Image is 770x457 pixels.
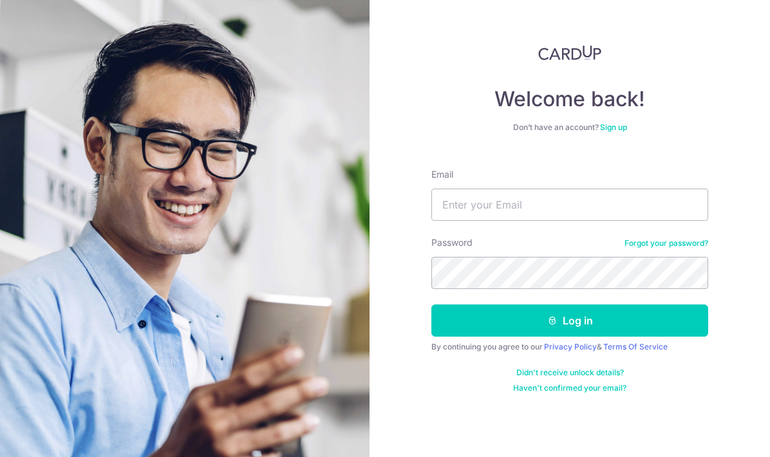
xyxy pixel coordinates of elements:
[538,45,601,61] img: CardUp Logo
[431,304,708,337] button: Log in
[513,383,626,393] a: Haven't confirmed your email?
[516,368,624,378] a: Didn't receive unlock details?
[431,86,708,112] h4: Welcome back!
[431,342,708,352] div: By continuing you agree to our &
[431,122,708,133] div: Don’t have an account?
[544,342,597,351] a: Privacy Policy
[431,168,453,181] label: Email
[624,238,708,248] a: Forgot your password?
[600,122,627,132] a: Sign up
[431,189,708,221] input: Enter your Email
[603,342,668,351] a: Terms Of Service
[431,236,473,249] label: Password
